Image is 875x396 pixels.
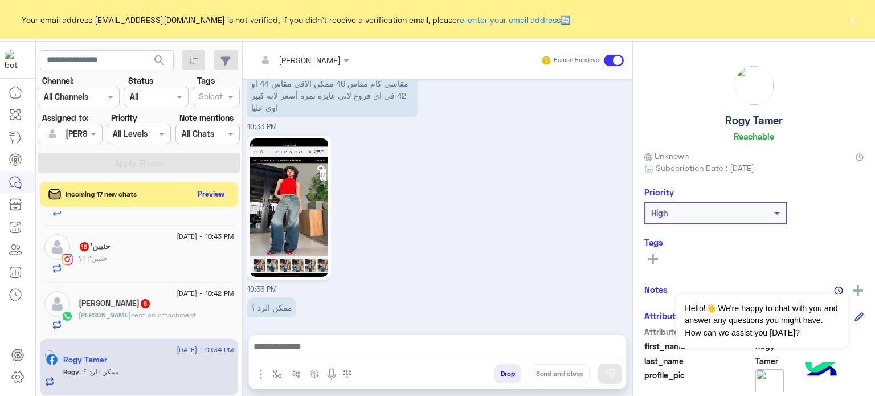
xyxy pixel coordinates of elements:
[247,297,296,317] p: 11/9/2025, 10:34 PM
[79,299,151,308] h5: Yasmin
[197,90,223,105] div: Select
[247,62,418,117] p: 11/9/2025, 10:33 PM
[5,50,25,70] img: 919860931428189
[554,56,602,65] small: Human Handover
[342,370,351,379] img: make a call
[44,126,60,142] img: defaultAdmin.png
[197,75,215,87] label: Tags
[63,368,79,376] span: Rogy
[268,364,287,383] button: select flow
[80,242,89,251] span: 18
[734,131,774,141] h6: Reachable
[725,114,783,127] h5: Rogy Tamer
[755,355,864,367] span: Tamer
[247,123,277,131] span: 10:33 PM
[853,285,863,296] img: add
[46,354,58,365] img: Facebook
[530,364,590,383] button: Send and close
[644,355,753,367] span: last_name
[89,254,107,263] span: حنيين'
[63,355,107,365] h5: Rogy Tamer
[62,311,73,322] img: WhatsApp
[494,364,521,383] button: Drop
[676,294,848,348] span: Hello!👋 We're happy to chat with you and answer any questions you might have. How can we assist y...
[62,254,73,265] img: Instagram
[644,326,753,338] span: Attribute Name
[644,340,753,352] span: first_name
[604,368,616,379] img: send message
[44,291,70,317] img: defaultAdmin.png
[247,322,277,331] span: 10:34 PM
[644,150,689,162] span: Unknown
[38,153,240,173] button: Apply Filters
[79,242,111,251] h5: حنيين'
[179,112,234,124] label: Note mentions
[44,234,70,260] img: defaultAdmin.png
[153,54,166,67] span: search
[42,75,74,87] label: Channel:
[177,345,234,355] span: [DATE] - 10:34 PM
[801,350,841,390] img: hulul-logo.png
[146,50,174,75] button: search
[644,187,674,197] h6: Priority
[42,112,89,124] label: Assigned to:
[644,284,668,295] h6: Notes
[177,231,234,242] span: [DATE] - 10:43 PM
[44,350,55,360] img: picture
[250,138,328,277] img: 542050748_2288214534961692_214497366373572565_n.jpg
[141,299,150,308] span: 5
[292,369,301,378] img: Trigger scenario
[325,368,338,381] img: send voice note
[644,369,753,395] span: profile_pic
[735,66,774,105] img: picture
[847,14,858,25] button: ×
[131,311,196,319] span: sent an attachment
[310,369,320,378] img: create order
[193,186,230,202] button: Preview
[128,75,153,87] label: Status
[644,237,864,247] h6: Tags
[79,254,89,263] span: ؟؟
[247,285,277,293] span: 10:33 PM
[66,189,137,199] span: Incoming 17 new chats
[79,368,118,376] span: ممكن الرد ؟
[306,364,325,383] button: create order
[457,15,561,25] a: re-enter your email address
[656,162,754,174] span: Subscription Date : [DATE]
[273,369,282,378] img: select flow
[644,311,685,321] h6: Attributes
[177,288,234,299] span: [DATE] - 10:42 PM
[111,112,137,124] label: Priority
[254,368,268,381] img: send attachment
[22,14,570,26] span: Your email address [EMAIL_ADDRESS][DOMAIN_NAME] is not verified, if you didn't receive a verifica...
[287,364,306,383] button: Trigger scenario
[79,311,131,319] span: [PERSON_NAME]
